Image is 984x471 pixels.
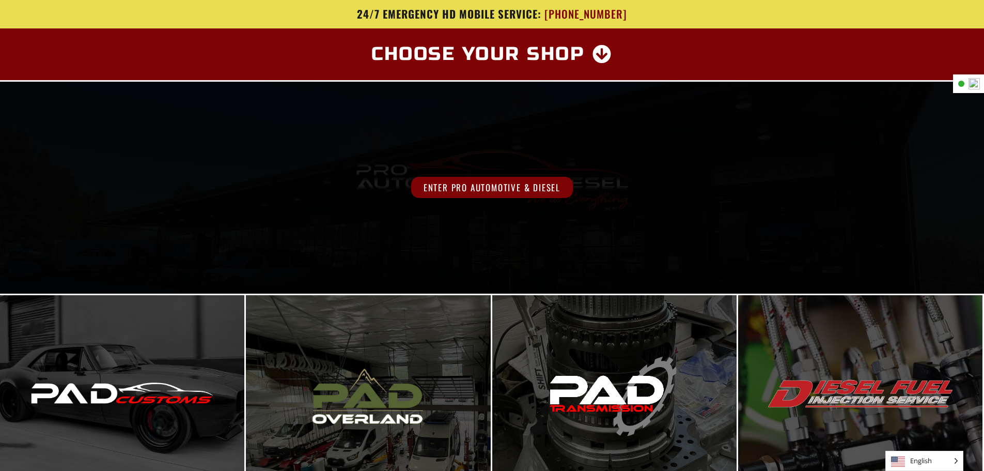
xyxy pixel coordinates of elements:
[411,177,573,198] span: Enter Pro Automotive & Diesel
[885,451,963,471] aside: Language selected: English
[190,8,794,21] a: 24/7 Emergency HD Mobile Service: [PHONE_NUMBER]
[359,39,625,70] a: Choose Your Shop
[357,6,541,22] span: 24/7 Emergency HD Mobile Service:
[544,8,627,21] span: [PHONE_NUMBER]
[371,45,585,64] span: Choose Your Shop
[886,451,963,470] span: English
